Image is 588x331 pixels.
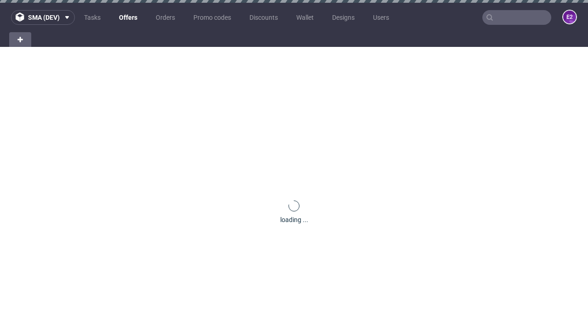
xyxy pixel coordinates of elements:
figcaption: e2 [563,11,576,23]
a: Offers [113,10,143,25]
a: Wallet [291,10,319,25]
a: Discounts [244,10,283,25]
div: loading ... [280,215,308,224]
a: Orders [150,10,181,25]
span: sma (dev) [28,14,60,21]
button: sma (dev) [11,10,75,25]
a: Designs [327,10,360,25]
a: Users [367,10,395,25]
a: Tasks [79,10,106,25]
a: Promo codes [188,10,237,25]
